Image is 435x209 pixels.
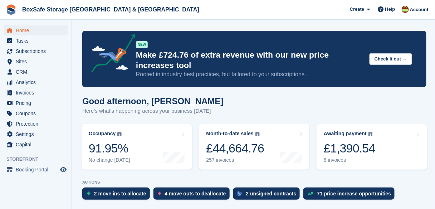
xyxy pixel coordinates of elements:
[82,124,192,170] a: Occupancy 91.95% No change [DATE]
[16,129,59,139] span: Settings
[158,191,161,196] img: move_outs_to_deallocate_icon-f764333ba52eb49d3ac5e1228854f67142a1ed5810a6f6cc68b1a99e826820c5.svg
[16,88,59,98] span: Invoices
[370,53,412,65] button: Check it out →
[4,77,68,87] a: menu
[317,124,427,170] a: Awaiting payment £1,390.54 8 invoices
[6,156,71,163] span: Storefront
[324,141,375,156] div: £1,390.54
[16,25,59,35] span: Home
[308,192,313,195] img: price_increase_opportunities-93ffe204e8149a01c8c9dc8f82e8f89637d9d84a8eef4429ea346261dce0b2c0.svg
[410,6,429,13] span: Account
[4,57,68,67] a: menu
[233,188,304,203] a: 2 unsigned contracts
[16,67,59,77] span: CRM
[4,119,68,129] a: menu
[16,119,59,129] span: Protection
[16,77,59,87] span: Analytics
[16,108,59,118] span: Coupons
[89,131,116,137] div: Occupancy
[206,141,264,156] div: £44,664.76
[4,129,68,139] a: menu
[350,6,364,13] span: Create
[153,188,233,203] a: 4 move outs to deallocate
[94,191,146,196] div: 2 move ins to allocate
[16,98,59,108] span: Pricing
[402,6,409,13] img: Kim
[206,157,264,163] div: 257 invoices
[238,191,243,196] img: contract_signature_icon-13c848040528278c33f63329250d36e43548de30e8caae1d1a13099fd9432cc5.svg
[324,157,375,163] div: 8 invoices
[206,131,254,137] div: Month-to-date sales
[19,4,202,15] a: BoxSafe Storage [GEOGRAPHIC_DATA] & [GEOGRAPHIC_DATA]
[16,46,59,56] span: Subscriptions
[4,46,68,56] a: menu
[368,132,373,136] img: icon-info-grey-7440780725fd019a000dd9b08b2336e03edf1995a4989e88bcd33f0948082b44.svg
[317,191,391,196] div: 71 price increase opportunities
[4,25,68,35] a: menu
[82,180,426,185] p: ACTIONS
[4,108,68,118] a: menu
[16,36,59,46] span: Tasks
[4,88,68,98] a: menu
[385,6,395,13] span: Help
[136,71,364,78] p: Rooted in industry best practices, but tailored to your subscriptions.
[82,107,224,115] p: Here's what's happening across your business [DATE]
[4,165,68,175] a: menu
[4,36,68,46] a: menu
[82,188,153,203] a: 2 move ins to allocate
[255,132,260,136] img: icon-info-grey-7440780725fd019a000dd9b08b2336e03edf1995a4989e88bcd33f0948082b44.svg
[16,165,59,175] span: Booking Portal
[85,34,136,75] img: price-adjustments-announcement-icon-8257ccfd72463d97f412b2fc003d46551f7dbcb40ab6d574587a9cd5c0d94...
[16,140,59,150] span: Capital
[4,140,68,150] a: menu
[199,124,310,170] a: Month-to-date sales £44,664.76 257 invoices
[117,132,122,136] img: icon-info-grey-7440780725fd019a000dd9b08b2336e03edf1995a4989e88bcd33f0948082b44.svg
[303,188,398,203] a: 71 price increase opportunities
[59,165,68,174] a: Preview store
[89,141,130,156] div: 91.95%
[82,96,224,106] h1: Good afternoon, [PERSON_NAME]
[136,41,148,48] div: NEW
[165,191,226,196] div: 4 move outs to deallocate
[6,4,16,15] img: stora-icon-8386f47178a22dfd0bd8f6a31ec36ba5ce8667c1dd55bd0f319d3a0aa187defe.svg
[136,50,364,71] p: Make £724.76 of extra revenue with our new price increases tool
[89,157,130,163] div: No change [DATE]
[4,67,68,77] a: menu
[246,191,297,196] div: 2 unsigned contracts
[4,98,68,108] a: menu
[324,131,367,137] div: Awaiting payment
[87,191,91,196] img: move_ins_to_allocate_icon-fdf77a2bb77ea45bf5b3d319d69a93e2d87916cf1d5bf7949dd705db3b84f3ca.svg
[16,57,59,67] span: Sites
